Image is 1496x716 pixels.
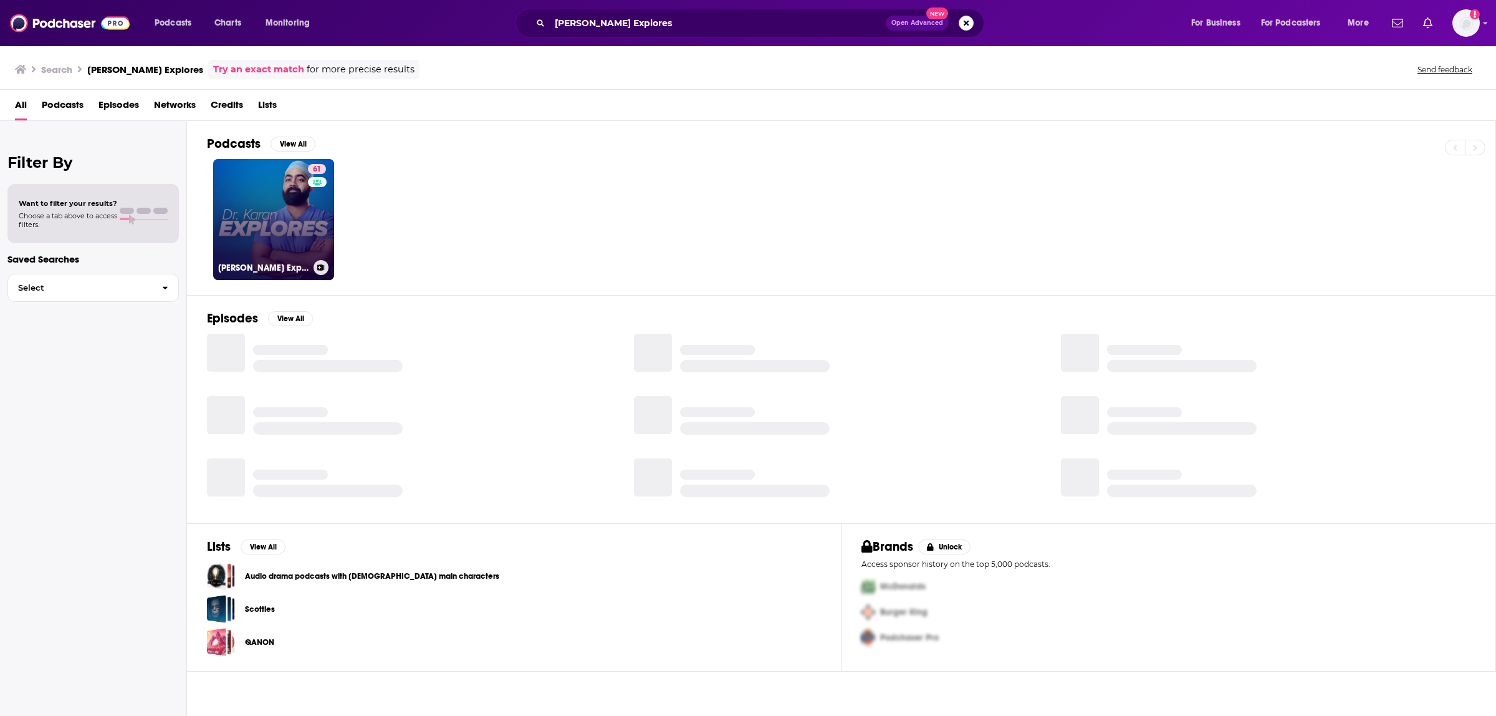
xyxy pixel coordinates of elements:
button: Unlock [918,539,971,554]
a: Try an exact match [213,62,304,77]
p: Access sponsor history on the top 5,000 podcasts. [861,559,1475,569]
a: Audio drama podcasts with LGBTQ+ main characters [207,562,235,590]
h2: Brands [861,539,913,554]
a: Audio drama podcasts with [DEMOGRAPHIC_DATA] main characters [245,569,499,583]
h2: Lists [207,539,231,554]
a: Networks [154,95,196,120]
a: 61[PERSON_NAME] Explores [213,159,334,280]
h2: Podcasts [207,136,261,152]
span: Want to filter your results? [19,199,117,208]
span: Monitoring [266,14,310,32]
h3: [PERSON_NAME] Explores [87,64,203,75]
h3: [PERSON_NAME] Explores [218,263,309,273]
div: Search podcasts, credits, & more... [527,9,996,37]
span: McDonalds [880,581,926,592]
span: For Podcasters [1261,14,1321,32]
a: PodcastsView All [207,136,315,152]
button: open menu [1339,13,1384,33]
a: EpisodesView All [207,311,313,326]
span: for more precise results [307,62,415,77]
span: Burger King [880,607,928,617]
span: 61 [313,163,321,176]
span: For Business [1191,14,1240,32]
button: open menu [257,13,326,33]
button: open menu [1182,13,1256,33]
button: View All [271,137,315,152]
a: Podcasts [42,95,84,120]
p: Saved Searches [7,253,179,265]
span: Choose a tab above to access filters. [19,211,117,229]
span: Select [8,284,152,292]
a: Episodes [98,95,139,120]
span: Charts [214,14,241,32]
a: All [15,95,27,120]
button: open menu [1253,13,1339,33]
img: User Profile [1452,9,1480,37]
button: View All [268,311,313,326]
span: Open Advanced [891,20,943,26]
span: More [1348,14,1369,32]
a: ListsView All [207,539,285,554]
img: Second Pro Logo [856,599,880,625]
img: First Pro Logo [856,574,880,599]
a: Lists [258,95,277,120]
button: Select [7,274,179,302]
button: Send feedback [1414,64,1476,75]
img: Podchaser - Follow, Share and Rate Podcasts [10,11,130,35]
button: View All [241,539,285,554]
button: open menu [146,13,208,33]
h2: Filter By [7,153,179,172]
span: New [926,7,949,19]
svg: Add a profile image [1470,9,1480,19]
a: QANON [245,636,274,649]
h2: Episodes [207,311,258,326]
button: Open AdvancedNew [886,16,949,31]
a: Show notifications dropdown [1387,12,1408,34]
a: Show notifications dropdown [1418,12,1437,34]
a: QANON [207,628,235,656]
a: Scotties [245,602,275,616]
h3: Search [41,64,72,75]
a: Credits [211,95,243,120]
span: Podcasts [155,14,191,32]
a: Scotties [207,595,235,623]
a: Charts [206,13,249,33]
span: Podchaser Pro [880,632,939,643]
span: Logged in as nicole.koremenos [1452,9,1480,37]
img: Third Pro Logo [856,625,880,651]
a: 61 [308,164,326,174]
input: Search podcasts, credits, & more... [550,13,886,33]
button: Show profile menu [1452,9,1480,37]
